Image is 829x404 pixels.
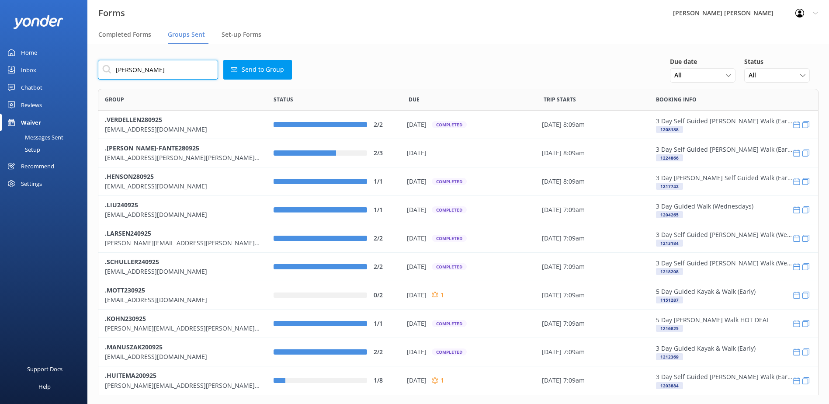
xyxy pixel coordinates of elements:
p: 5 Day [PERSON_NAME] Walk HOT DEAL [656,315,770,325]
div: row [98,167,819,196]
a: Messages Sent [5,131,87,143]
div: Support Docs [27,360,62,378]
div: 1/1 [374,177,395,186]
p: [DATE] [407,148,427,158]
h3: Forms [98,6,125,20]
div: 1204265 [656,211,683,218]
div: [DATE] 7:09am [542,319,645,328]
h5: Status [744,57,819,66]
p: 3 Day Self Guided [PERSON_NAME] Walk (Early) [656,372,793,382]
p: [EMAIL_ADDRESS][DOMAIN_NAME] [105,352,260,362]
div: Setup [5,143,40,156]
div: Completed [432,206,467,213]
div: 1213184 [656,240,683,247]
div: Waiver [21,114,41,131]
div: Completed [432,235,467,242]
div: [DATE] 7:09am [542,205,645,215]
div: 1217742 [656,183,683,190]
p: [EMAIL_ADDRESS][DOMAIN_NAME] [105,125,260,134]
div: 1151287 [656,296,683,303]
p: 1 [441,290,444,300]
p: [DATE] [407,177,427,186]
div: 1218208 [656,268,683,275]
p: [DATE] [407,319,427,328]
p: [PERSON_NAME][EMAIL_ADDRESS][PERSON_NAME][DOMAIN_NAME] [105,324,260,333]
p: 3 Day Guided Kayak & Walk (Early) [656,344,756,353]
b: .HUITEMA200925 [105,371,156,380]
div: row [98,281,819,310]
div: Recommend [21,157,54,175]
p: [DATE] [407,233,427,243]
div: 1224866 [656,154,683,161]
div: 2/2 [374,262,395,272]
p: 3 Day Self Guided [PERSON_NAME] Walk (Early) [656,116,793,126]
p: [EMAIL_ADDRESS][DOMAIN_NAME] [105,267,260,276]
div: 1208188 [656,126,683,133]
h5: Due date [670,57,744,66]
b: .LARSEN240925 [105,229,151,237]
div: row [98,310,819,338]
p: 3 Day Self Guided [PERSON_NAME] Walk (Wednesdays) [656,258,793,268]
div: [DATE] 8:09am [542,148,645,158]
p: [DATE] [407,376,427,385]
p: 3 Day Guided Walk (Wednesdays) [656,202,753,211]
b: .MANUSZAK200925 [105,342,163,351]
div: [DATE] 7:09am [542,290,645,300]
span: Group [105,95,124,104]
div: 2/2 [374,120,395,129]
b: .LIU240925 [105,200,138,209]
span: Set-up Forms [222,30,261,39]
span: Due [409,95,420,104]
div: 1/1 [374,319,395,328]
div: Completed [432,178,467,185]
p: [EMAIL_ADDRESS][DOMAIN_NAME] [105,210,260,219]
p: 5 Day Guided Kayak & Walk (Early) [656,287,756,296]
p: 3 Day [PERSON_NAME] Self Guided Walk (Early)- HOT DEAL [656,173,793,183]
div: 2/2 [374,347,395,357]
span: Status [274,95,293,104]
b: .KOHN230925 [105,314,146,322]
div: Completed [432,263,467,270]
div: row [98,366,819,395]
span: All [749,70,761,80]
div: [DATE] 8:09am [542,120,645,129]
div: [DATE] 7:09am [542,233,645,243]
div: Completed [432,348,467,355]
div: Settings [21,175,42,192]
div: grid [98,111,819,395]
div: Help [38,378,51,395]
span: Completed Forms [98,30,151,39]
span: All [674,70,687,80]
p: 3 Day Self Guided [PERSON_NAME] Walk (Early) [656,145,793,154]
div: Reviews [21,96,42,114]
div: [DATE] 7:09am [542,262,645,272]
p: [PERSON_NAME][EMAIL_ADDRESS][PERSON_NAME][DOMAIN_NAME] [105,238,260,248]
div: 1/1 [374,205,395,215]
div: Inbox [21,61,36,79]
img: yonder-white-logo.png [13,15,63,29]
div: 1203884 [656,382,683,389]
a: Setup [5,143,87,156]
p: [DATE] [407,205,427,215]
div: row [98,224,819,253]
span: Groups Sent [168,30,205,39]
div: 1216825 [656,325,683,332]
p: [DATE] [407,262,427,272]
p: 1 [441,376,444,385]
p: [DATE] [407,347,427,357]
b: .HENSON280925 [105,172,154,180]
div: row [98,338,819,366]
div: Messages Sent [5,131,63,143]
div: row [98,139,819,167]
p: [EMAIL_ADDRESS][DOMAIN_NAME] [105,295,260,305]
b: .MOTT230925 [105,286,145,294]
div: [DATE] 7:09am [542,347,645,357]
b: .[PERSON_NAME]-FANTE280925 [105,143,199,152]
div: Completed [432,121,467,128]
div: 1212369 [656,353,683,360]
button: Send to Group [223,60,292,80]
div: 0/2 [374,290,395,300]
p: [PERSON_NAME][EMAIL_ADDRESS][PERSON_NAME][DOMAIN_NAME] [105,380,260,390]
div: row [98,253,819,281]
div: row [98,111,819,139]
